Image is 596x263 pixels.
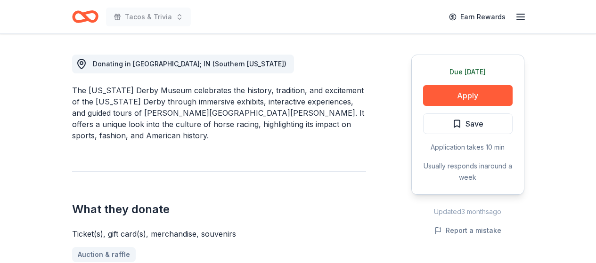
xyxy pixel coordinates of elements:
a: Earn Rewards [443,8,511,25]
div: The [US_STATE] Derby Museum celebrates the history, tradition, and excitement of the [US_STATE] D... [72,85,366,141]
button: Apply [423,85,513,106]
div: Application takes 10 min [423,142,513,153]
span: Donating in [GEOGRAPHIC_DATA]; IN (Southern [US_STATE]) [93,60,286,68]
button: Save [423,113,513,134]
span: Save [465,118,483,130]
span: Tacos & Trivia [125,11,172,23]
a: Auction & raffle [72,247,136,262]
button: Tacos & Trivia [106,8,191,26]
button: Report a mistake [434,225,501,236]
div: Ticket(s), gift card(s), merchandise, souvenirs [72,228,366,239]
div: Updated 3 months ago [411,206,524,217]
h2: What they donate [72,202,366,217]
div: Usually responds in around a week [423,160,513,183]
a: Home [72,6,98,28]
div: Due [DATE] [423,66,513,78]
